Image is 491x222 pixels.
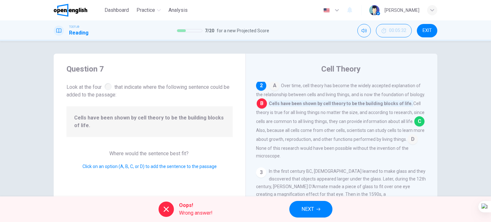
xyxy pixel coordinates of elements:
[136,6,155,14] span: Practice
[376,24,412,37] button: 00:05:32
[256,83,425,97] span: Over time, cell theory has become the widely accepted explanation of the relationship between cel...
[66,82,233,99] span: Look at the four that indicate where the following sentence could be added to the passage:
[389,28,406,33] span: 00:05:32
[301,205,314,214] span: NEXT
[109,150,190,157] span: Where would the sentence best fit?
[256,146,409,158] span: None of this research would have been possible without the invention of the microscope.
[321,64,361,74] h4: Cell Theory
[66,64,233,74] h4: Question 7
[54,4,87,17] img: OpenEnglish logo
[323,8,331,13] img: en
[179,209,213,217] span: Wrong answer!
[179,202,213,209] span: Oops!
[205,27,214,34] span: 7 / 20
[268,100,413,107] span: Cells have been shown by cell theory to be the building blocks of life.
[417,24,437,37] button: EXIT
[369,5,379,15] img: Profile picture
[376,24,412,37] div: Hide
[82,164,217,169] span: Click on an option (A, B, C, or D) to add the sentence to the passage
[385,6,419,14] div: [PERSON_NAME]
[166,4,190,16] button: Analysis
[256,167,266,178] div: 3
[257,98,267,109] span: B
[69,29,89,37] h1: Reading
[69,25,79,29] span: TOEFL®
[256,128,425,142] span: Also, because all cells come from other cells, scientists can study cells to learn more about gro...
[217,27,269,34] span: for a new Projected Score
[168,6,188,14] span: Analysis
[256,80,266,91] div: 2
[102,4,131,16] button: Dashboard
[134,4,163,16] button: Practice
[414,116,425,126] span: C
[74,114,225,129] span: Cells have been shown by cell theory to be the building blocks of life.
[289,201,332,218] button: NEXT
[357,24,371,37] div: Mute
[408,134,418,144] span: D
[256,101,425,124] span: Cell theory is true for all living things no matter the size, and according to research, since ce...
[54,4,102,17] a: OpenEnglish logo
[423,28,432,33] span: EXIT
[105,6,129,14] span: Dashboard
